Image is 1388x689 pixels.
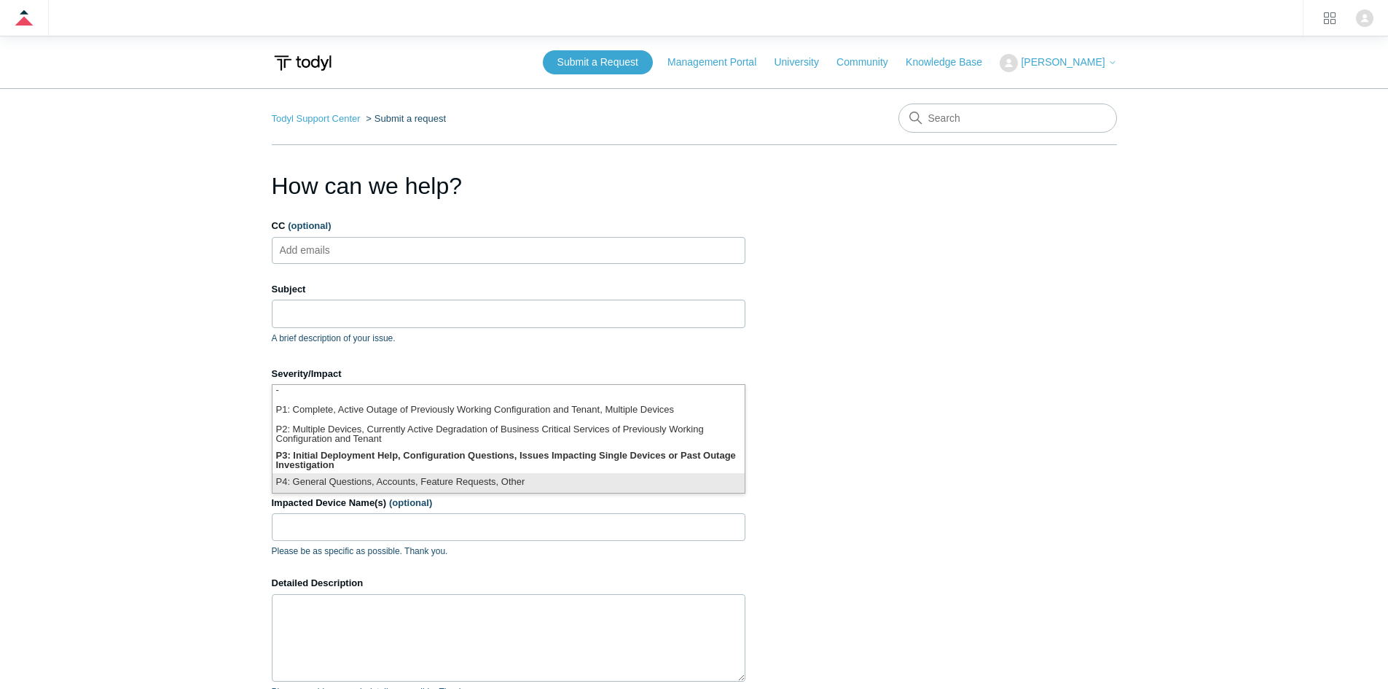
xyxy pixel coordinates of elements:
[274,239,361,261] input: Add emails
[272,381,745,401] li: -
[272,447,745,473] li: P3: Initial Deployment Help, Configuration Questions, Issues Impacting Single Devices or Past Out...
[272,473,745,493] li: P4: General Questions, Accounts, Feature Requests, Other
[272,168,745,203] h1: How can we help?
[272,332,745,345] p: A brief description of your issue.
[667,55,771,70] a: Management Portal
[272,545,745,558] p: Please be as specific as possible. Thank you.
[272,576,745,591] label: Detailed Description
[272,401,745,421] li: P1: Complete, Active Outage of Previously Working Configuration and Tenant, Multiple Devices
[363,113,446,124] li: Submit a request
[389,497,432,508] span: (optional)
[272,496,745,510] label: Impacted Device Name(s)
[1356,9,1373,27] img: user avatar
[1356,9,1373,27] zd-hc-trigger: Click your profile icon to open the profile menu
[272,113,361,124] a: Todyl Support Center
[272,113,364,124] li: Todyl Support Center
[906,55,997,70] a: Knowledge Base
[272,219,745,233] label: CC
[272,367,745,381] label: Severity/Impact
[272,421,745,447] li: P2: Multiple Devices, Currently Active Degradation of Business Critical Services of Previously Wo...
[272,282,745,297] label: Subject
[1021,56,1105,68] span: [PERSON_NAME]
[898,104,1117,133] input: Search
[774,55,833,70] a: University
[272,50,334,77] img: Todyl Support Center Help Center home page
[1000,54,1116,72] button: [PERSON_NAME]
[836,55,903,70] a: Community
[543,50,653,74] a: Submit a Request
[288,220,331,231] span: (optional)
